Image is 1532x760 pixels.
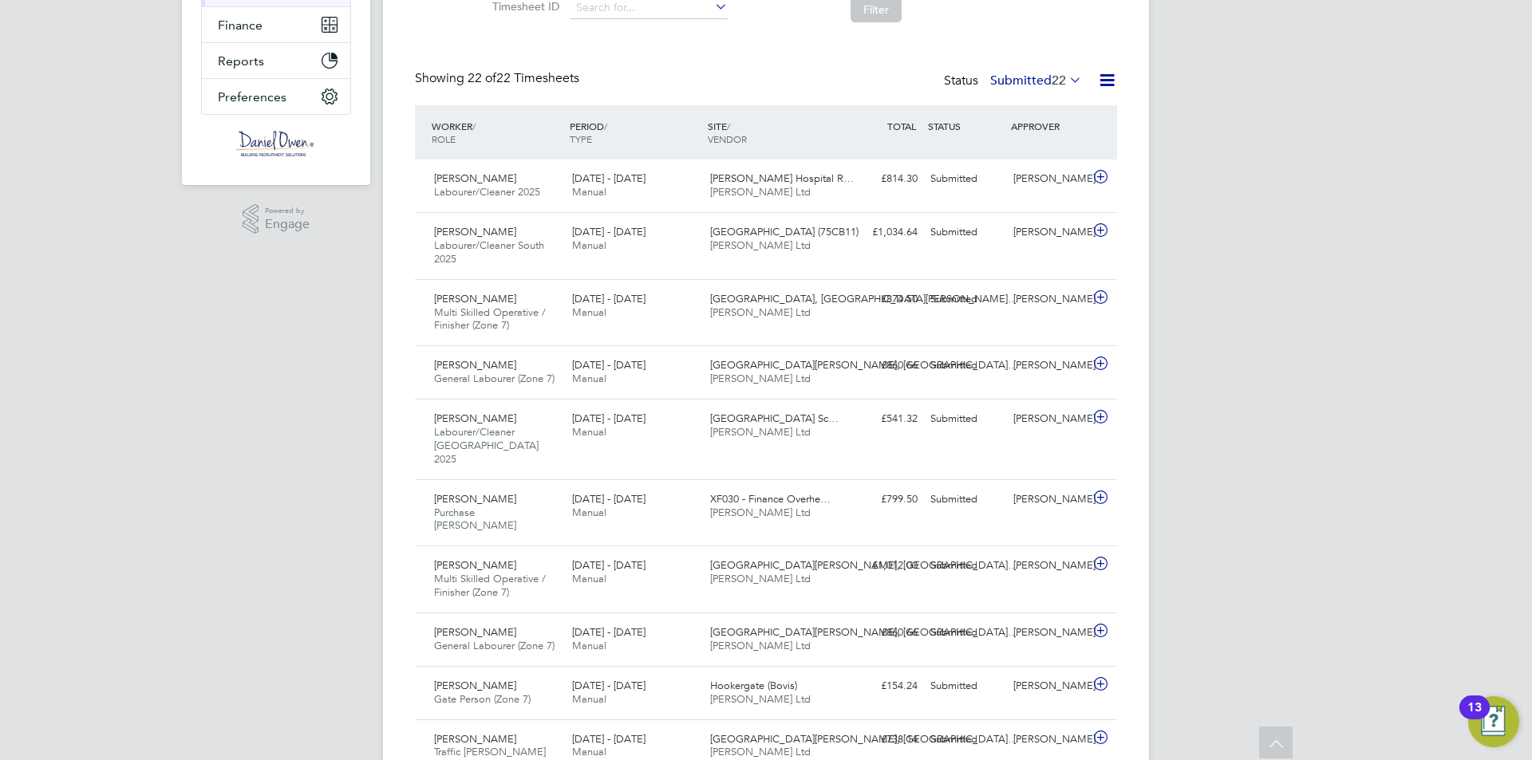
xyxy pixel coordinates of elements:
span: [PERSON_NAME] Ltd [710,572,811,585]
span: [PERSON_NAME] [434,358,516,372]
span: Reports [218,53,264,69]
span: Preferences [218,89,286,104]
div: Submitted [924,286,1007,313]
div: [PERSON_NAME] [1007,286,1090,313]
span: [PERSON_NAME] Ltd [710,745,811,758]
span: [PERSON_NAME] [434,558,516,572]
span: Labourer/Cleaner South 2025 [434,238,544,266]
span: [DATE] - [DATE] [572,412,646,425]
button: Reports [202,43,350,78]
span: Manual [572,305,606,319]
div: £154.24 [841,673,924,699]
span: 22 [1052,73,1066,89]
span: [PERSON_NAME] [434,732,516,746]
a: Powered byEngage [243,204,310,234]
span: Manual [572,692,606,706]
div: [PERSON_NAME] [1007,406,1090,432]
span: [GEOGRAPHIC_DATA][PERSON_NAME], [GEOGRAPHIC_DATA]… [710,558,1018,572]
div: [PERSON_NAME] [1007,166,1090,192]
div: Submitted [924,486,1007,513]
span: 22 Timesheets [468,70,579,86]
div: [PERSON_NAME] [1007,219,1090,246]
span: [DATE] - [DATE] [572,492,646,506]
span: [DATE] - [DATE] [572,679,646,692]
div: Showing [415,70,582,87]
div: Submitted [924,406,1007,432]
div: [PERSON_NAME] [1007,352,1090,379]
div: WORKER [428,112,566,153]
span: Labourer/Cleaner 2025 [434,185,540,199]
div: £738.14 [841,727,924,753]
span: / [472,120,476,132]
div: SITE [704,112,842,153]
div: £814.30 [841,166,924,192]
span: [PERSON_NAME] Ltd [710,506,811,519]
span: [DATE] - [DATE] [572,732,646,746]
div: Status [944,70,1085,93]
span: / [727,120,730,132]
span: [GEOGRAPHIC_DATA][PERSON_NAME], [GEOGRAPHIC_DATA]… [710,358,1018,372]
div: STATUS [924,112,1007,140]
span: General Labourer (Zone 7) [434,639,555,652]
div: Submitted [924,352,1007,379]
div: [PERSON_NAME] [1007,727,1090,753]
div: £860.66 [841,352,924,379]
label: Submitted [990,73,1082,89]
span: Manual [572,639,606,652]
div: Submitted [924,166,1007,192]
div: Submitted [924,727,1007,753]
span: XF030 - Finance Overhe… [710,492,831,506]
div: Submitted [924,219,1007,246]
span: Manual [572,185,606,199]
span: [DATE] - [DATE] [572,225,646,238]
div: £860.66 [841,620,924,646]
span: [DATE] - [DATE] [572,358,646,372]
span: Powered by [265,204,310,218]
span: [PERSON_NAME] [434,171,516,185]
span: Manual [572,506,606,519]
span: Manual [572,425,606,439]
div: 13 [1467,707,1482,728]
span: [PERSON_NAME] [434,225,516,238]
span: [PERSON_NAME] Ltd [710,639,811,652]
span: [GEOGRAPHIC_DATA] Sc… [710,412,839,425]
div: [PERSON_NAME] [1007,673,1090,699]
span: [PERSON_NAME] Ltd [710,425,811,439]
div: £799.50 [841,486,924,513]
span: [PERSON_NAME] Ltd [710,238,811,252]
div: £541.32 [841,406,924,432]
span: Manual [572,745,606,758]
div: PERIOD [566,112,704,153]
span: [PERSON_NAME] [434,625,516,639]
div: [PERSON_NAME] [1007,620,1090,646]
span: Manual [572,238,606,252]
span: Hookergate (Bovis) [710,679,797,692]
span: [PERSON_NAME] Ltd [710,692,811,706]
span: [PERSON_NAME] Ltd [710,372,811,385]
span: Manual [572,372,606,385]
span: Gate Person (Zone 7) [434,692,531,706]
span: 22 of [468,70,496,86]
div: Submitted [924,673,1007,699]
span: Manual [572,572,606,585]
span: [PERSON_NAME] Hospital R… [710,171,854,185]
button: Finance [202,7,350,42]
span: Engage [265,218,310,231]
span: [DATE] - [DATE] [572,625,646,639]
span: Multi Skilled Operative / Finisher (Zone 7) [434,305,546,333]
a: Go to home page [201,131,351,156]
div: [PERSON_NAME] [1007,553,1090,579]
span: Finance [218,18,263,33]
span: / [604,120,607,132]
span: [DATE] - [DATE] [572,171,646,185]
span: VENDOR [708,132,747,145]
span: [DATE] - [DATE] [572,292,646,305]
span: [GEOGRAPHIC_DATA] (75CB11) [710,225,859,238]
span: ROLE [432,132,456,145]
span: [GEOGRAPHIC_DATA], [GEOGRAPHIC_DATA][PERSON_NAME]… [710,292,1018,305]
div: £1,034.64 [841,219,924,246]
div: [PERSON_NAME] [1007,486,1090,513]
span: [PERSON_NAME] [434,492,516,506]
div: APPROVER [1007,112,1090,140]
span: [GEOGRAPHIC_DATA][PERSON_NAME], [GEOGRAPHIC_DATA]… [710,625,1018,639]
